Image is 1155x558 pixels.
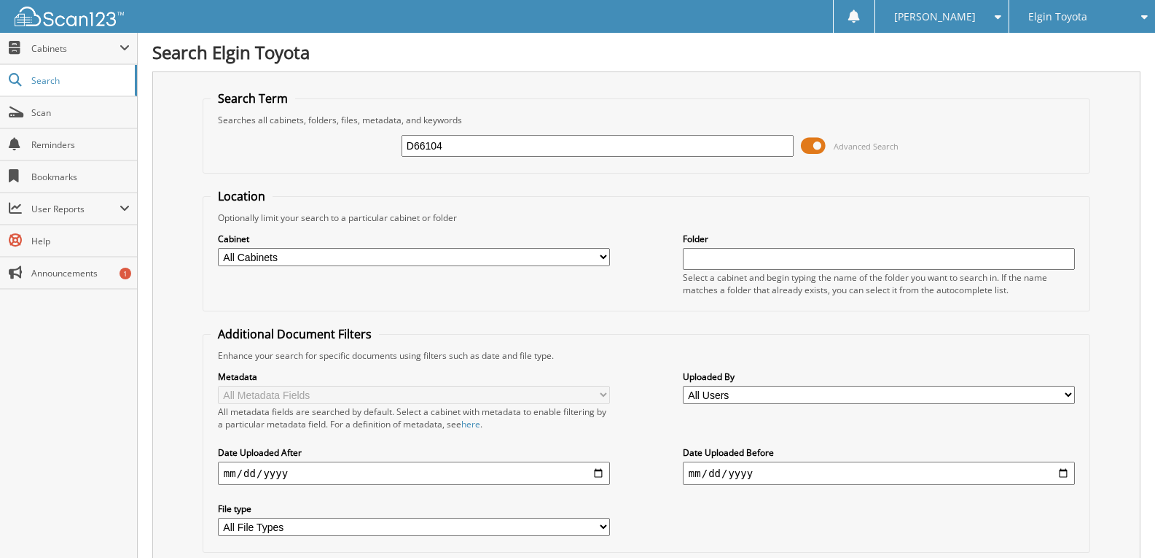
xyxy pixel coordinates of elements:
[683,371,1075,383] label: Uploaded By
[152,40,1140,64] h1: Search Elgin Toyota
[211,188,273,204] legend: Location
[218,503,610,515] label: File type
[683,233,1075,245] label: Folder
[31,171,130,183] span: Bookmarks
[218,462,610,485] input: start
[218,371,610,383] label: Metadata
[31,235,130,247] span: Help
[461,418,480,430] a: here
[31,267,130,279] span: Announcements
[211,349,1082,362] div: Enhance your search for specific documents using filters such as date and file type.
[218,233,610,245] label: Cabinet
[218,406,610,430] div: All metadata fields are searched by default. Select a cabinet with metadata to enable filtering b...
[31,203,120,215] span: User Reports
[120,268,131,279] div: 1
[1028,12,1087,21] span: Elgin Toyota
[683,271,1075,296] div: Select a cabinet and begin typing the name of the folder you want to search in. If the name match...
[683,462,1075,485] input: end
[211,212,1082,224] div: Optionally limit your search to a particular cabinet or folder
[211,114,1082,126] div: Searches all cabinets, folders, files, metadata, and keywords
[31,106,130,119] span: Scan
[211,90,295,106] legend: Search Term
[218,446,610,459] label: Date Uploaded After
[15,7,124,26] img: scan123-logo-white.svg
[31,74,128,87] span: Search
[31,42,120,55] span: Cabinets
[211,326,379,342] legend: Additional Document Filters
[894,12,976,21] span: [PERSON_NAME]
[683,446,1075,459] label: Date Uploaded Before
[834,141,898,152] span: Advanced Search
[31,139,130,151] span: Reminders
